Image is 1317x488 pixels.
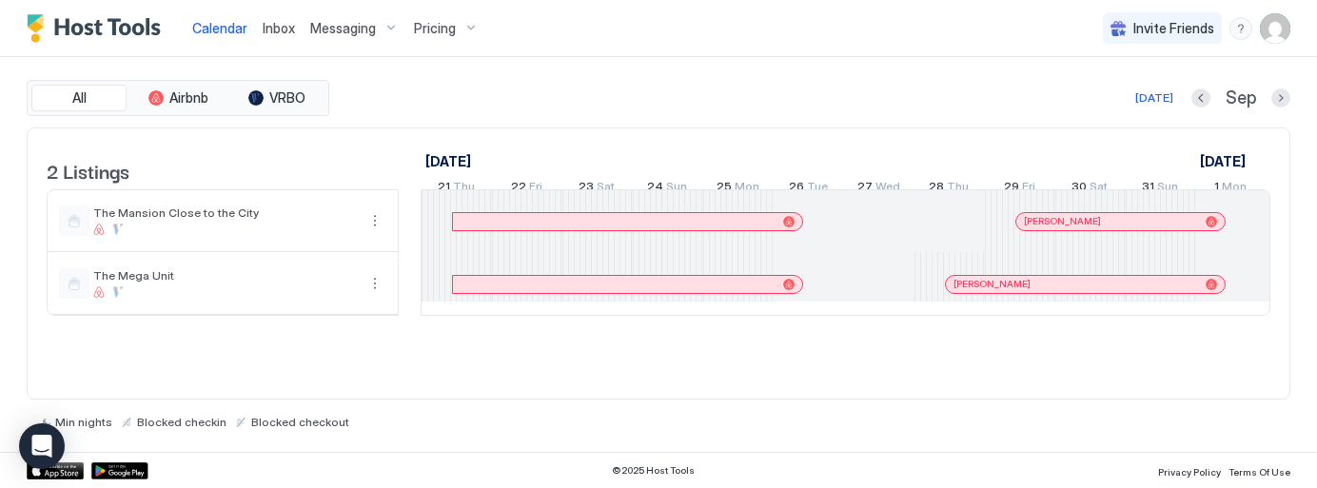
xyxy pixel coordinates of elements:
a: Privacy Policy [1158,460,1221,480]
a: August 22, 2025 [506,175,547,203]
a: August 31, 2025 [1137,175,1183,203]
span: 23 [579,179,594,199]
span: Mon [735,179,759,199]
span: 30 [1071,179,1087,199]
span: VRBO [269,89,305,107]
a: September 1, 2025 [1195,147,1250,175]
span: 2 Listings [47,156,129,185]
span: Privacy Policy [1158,466,1221,478]
span: Mon [1222,179,1247,199]
a: Calendar [192,18,247,38]
button: Airbnb [130,85,226,111]
button: VRBO [229,85,324,111]
span: Calendar [192,20,247,36]
button: More options [364,272,386,295]
div: tab-group [27,80,329,116]
div: menu [364,209,386,232]
span: The Mega Unit [93,268,356,283]
button: [DATE] [1132,87,1176,109]
button: Previous month [1191,88,1210,107]
span: 31 [1142,179,1154,199]
span: Wed [875,179,900,199]
a: August 28, 2025 [924,175,973,203]
span: Thu [453,179,475,199]
a: August 21, 2025 [433,175,480,203]
button: All [31,85,127,111]
a: August 26, 2025 [784,175,833,203]
a: Host Tools Logo [27,14,169,43]
a: Google Play Store [91,462,148,479]
span: 22 [511,179,526,199]
a: August 21, 2025 [421,147,476,175]
span: 26 [789,179,804,199]
span: [PERSON_NAME] [1024,215,1101,227]
span: 29 [1004,179,1019,199]
span: 25 [717,179,732,199]
a: August 24, 2025 [642,175,692,203]
a: Inbox [263,18,295,38]
button: Next month [1271,88,1290,107]
span: Sat [597,179,615,199]
a: Terms Of Use [1229,460,1290,480]
button: More options [364,209,386,232]
span: Min nights [55,415,112,429]
span: Fri [1022,179,1035,199]
span: Invite Friends [1133,20,1214,37]
span: Blocked checkin [137,415,226,429]
a: August 27, 2025 [853,175,905,203]
div: menu [1229,17,1252,40]
a: August 25, 2025 [712,175,764,203]
span: Sat [1090,179,1108,199]
a: August 29, 2025 [999,175,1040,203]
span: Messaging [310,20,376,37]
span: Pricing [414,20,456,37]
div: User profile [1260,13,1290,44]
span: Tue [807,179,828,199]
span: Blocked checkout [251,415,349,429]
span: The Mansion Close to the City [93,205,356,220]
span: 24 [647,179,663,199]
span: [PERSON_NAME] [953,278,1031,290]
span: 27 [857,179,873,199]
span: Inbox [263,20,295,36]
span: Sun [1157,179,1178,199]
a: August 23, 2025 [574,175,619,203]
span: 28 [929,179,944,199]
span: 1 [1214,179,1219,199]
div: menu [364,272,386,295]
div: [DATE] [1135,89,1173,107]
span: Fri [529,179,542,199]
a: App Store [27,462,84,479]
span: All [72,89,87,107]
span: Terms Of Use [1229,466,1290,478]
span: Sep [1226,88,1256,109]
span: 21 [438,179,450,199]
span: Sun [666,179,687,199]
a: August 30, 2025 [1067,175,1112,203]
a: September 1, 2025 [1209,175,1251,203]
span: © 2025 Host Tools [612,464,695,477]
span: Airbnb [169,89,208,107]
span: Thu [947,179,969,199]
div: Open Intercom Messenger [19,423,65,469]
